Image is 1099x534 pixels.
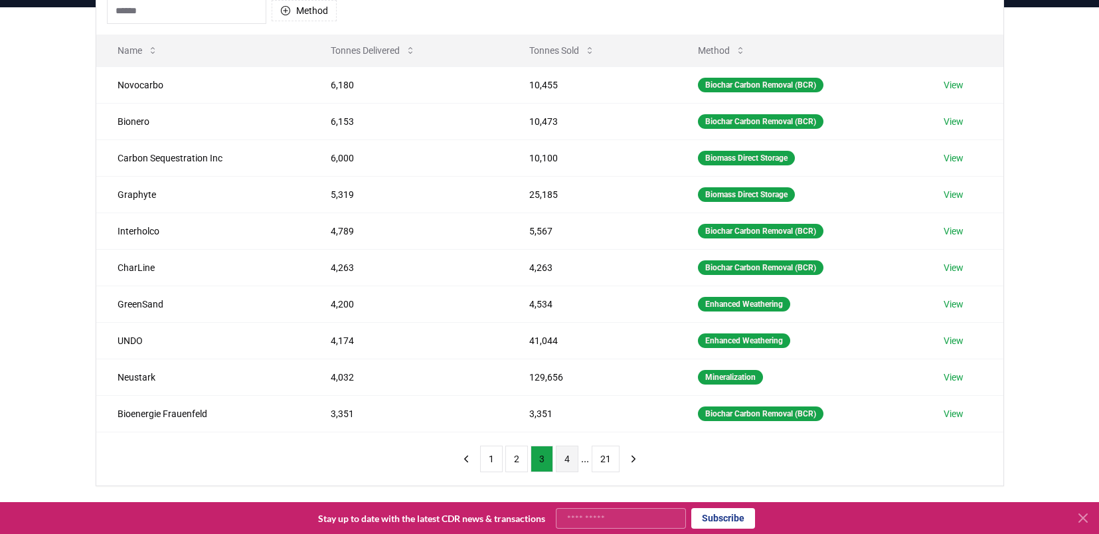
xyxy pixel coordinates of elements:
td: GreenSand [96,286,309,322]
button: next page [622,446,645,472]
button: 21 [592,446,620,472]
button: 3 [531,446,553,472]
td: 4,789 [309,213,508,249]
td: Interholco [96,213,309,249]
div: Biomass Direct Storage [698,187,795,202]
a: View [944,115,964,128]
td: Neustark [96,359,309,395]
div: Biochar Carbon Removal (BCR) [698,224,823,238]
a: View [944,151,964,165]
button: Tonnes Delivered [320,37,426,64]
a: View [944,188,964,201]
button: Method [687,37,756,64]
div: Biochar Carbon Removal (BCR) [698,78,823,92]
a: View [944,224,964,238]
a: View [944,371,964,384]
td: Bioenergie Frauenfeld [96,395,309,432]
td: 129,656 [508,359,677,395]
div: Biochar Carbon Removal (BCR) [698,114,823,129]
a: View [944,407,964,420]
div: Biochar Carbon Removal (BCR) [698,406,823,421]
td: 6,153 [309,103,508,139]
td: 41,044 [508,322,677,359]
td: 3,351 [508,395,677,432]
td: 4,032 [309,359,508,395]
div: Biomass Direct Storage [698,151,795,165]
td: 4,263 [309,249,508,286]
div: Enhanced Weathering [698,297,790,311]
td: Carbon Sequestration Inc [96,139,309,176]
a: View [944,298,964,311]
td: 6,180 [309,66,508,103]
td: 10,100 [508,139,677,176]
div: Enhanced Weathering [698,333,790,348]
td: UNDO [96,322,309,359]
a: View [944,334,964,347]
td: 10,455 [508,66,677,103]
button: 2 [505,446,528,472]
button: 4 [556,446,578,472]
td: 5,567 [508,213,677,249]
td: Bionero [96,103,309,139]
div: Biochar Carbon Removal (BCR) [698,260,823,275]
td: Graphyte [96,176,309,213]
td: 25,185 [508,176,677,213]
td: 3,351 [309,395,508,432]
li: ... [581,451,589,467]
td: Novocarbo [96,66,309,103]
td: 6,000 [309,139,508,176]
td: 4,174 [309,322,508,359]
a: View [944,78,964,92]
div: Mineralization [698,370,763,385]
td: 5,319 [309,176,508,213]
td: CharLine [96,249,309,286]
td: 4,263 [508,249,677,286]
button: Tonnes Sold [519,37,606,64]
td: 4,200 [309,286,508,322]
td: 4,534 [508,286,677,322]
button: previous page [455,446,477,472]
button: Name [107,37,169,64]
td: 10,473 [508,103,677,139]
button: 1 [480,446,503,472]
a: View [944,261,964,274]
